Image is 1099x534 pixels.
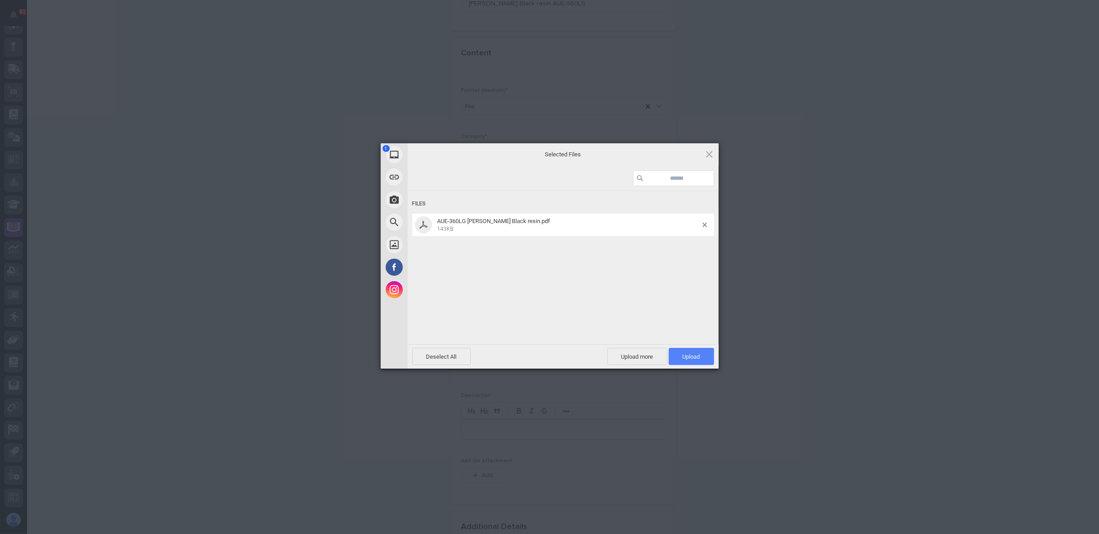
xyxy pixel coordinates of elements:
[438,226,454,232] span: 143KB
[383,145,390,152] span: 1
[381,233,489,256] div: Unsplash
[381,256,489,278] div: Facebook
[607,348,667,365] span: Upload more
[438,218,551,224] span: AUE-360LG [PERSON_NAME] Black resin.pdf
[683,353,700,360] span: Upload
[412,196,714,212] div: Files
[381,166,489,188] div: Link (URL)
[381,188,489,211] div: Take Photo
[704,149,714,159] span: Click here or hit ESC to close picker
[669,348,714,365] span: Upload
[381,278,489,301] div: Instagram
[435,218,702,233] span: AUE-360LG Starke Black resin.pdf
[381,211,489,233] div: Web Search
[412,348,471,365] span: Deselect All
[473,150,653,158] span: Selected Files
[381,143,489,166] div: My Device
